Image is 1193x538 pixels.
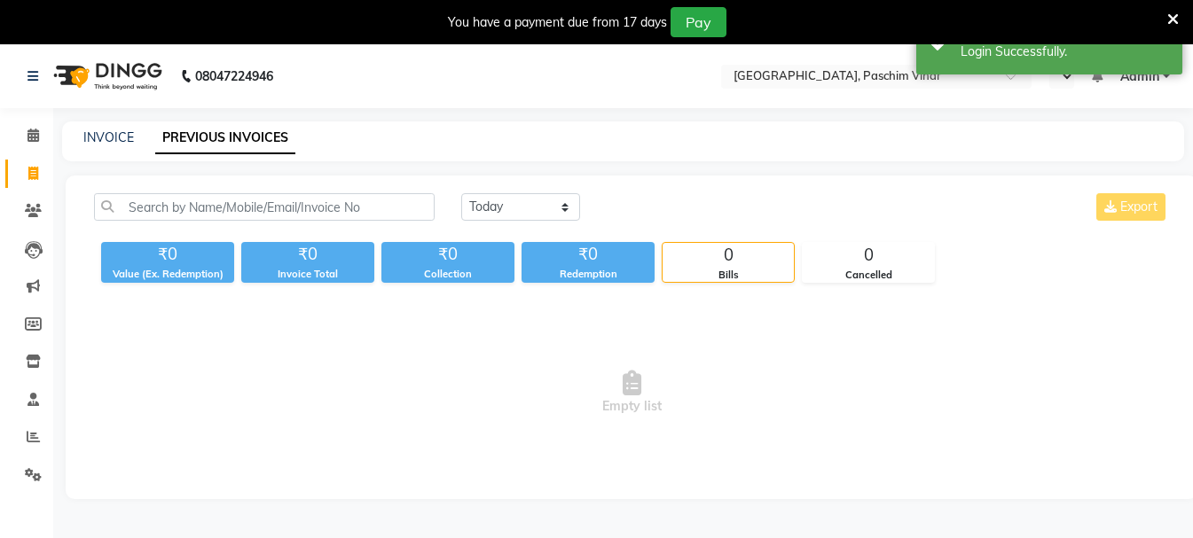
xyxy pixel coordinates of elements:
[663,243,794,268] div: 0
[241,267,374,282] div: Invoice Total
[101,267,234,282] div: Value (Ex. Redemption)
[803,268,934,283] div: Cancelled
[522,267,655,282] div: Redemption
[241,242,374,267] div: ₹0
[101,242,234,267] div: ₹0
[195,51,273,101] b: 08047224946
[663,268,794,283] div: Bills
[83,129,134,145] a: INVOICE
[94,193,435,221] input: Search by Name/Mobile/Email/Invoice No
[155,122,295,154] a: PREVIOUS INVOICES
[381,267,514,282] div: Collection
[94,304,1169,481] span: Empty list
[961,43,1169,61] div: Login Successfully.
[1120,67,1159,86] span: Admin
[448,13,667,32] div: You have a payment due from 17 days
[803,243,934,268] div: 0
[381,242,514,267] div: ₹0
[45,51,167,101] img: logo
[671,7,726,37] button: Pay
[522,242,655,267] div: ₹0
